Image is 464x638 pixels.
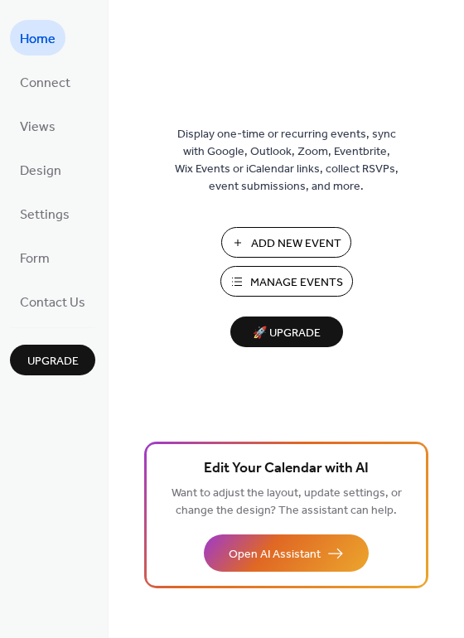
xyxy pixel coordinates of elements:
[10,345,95,375] button: Upgrade
[240,322,333,345] span: 🚀 Upgrade
[172,482,402,522] span: Want to adjust the layout, update settings, or change the design? The assistant can help.
[175,126,399,196] span: Display one-time or recurring events, sync with Google, Outlook, Zoom, Eventbrite, Wix Events or ...
[250,274,343,292] span: Manage Events
[20,27,56,52] span: Home
[204,534,369,572] button: Open AI Assistant
[204,457,369,481] span: Edit Your Calendar with AI
[230,317,343,347] button: 🚀 Upgrade
[10,283,95,319] a: Contact Us
[10,64,80,99] a: Connect
[10,196,80,231] a: Settings
[20,158,61,184] span: Design
[20,246,50,272] span: Form
[220,266,353,297] button: Manage Events
[27,353,79,370] span: Upgrade
[251,235,341,253] span: Add New Event
[20,70,70,96] span: Connect
[10,108,65,143] a: Views
[20,290,85,316] span: Contact Us
[10,239,60,275] a: Form
[20,114,56,140] span: Views
[10,152,71,187] a: Design
[221,227,351,258] button: Add New Event
[20,202,70,228] span: Settings
[10,20,65,56] a: Home
[229,546,321,563] span: Open AI Assistant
